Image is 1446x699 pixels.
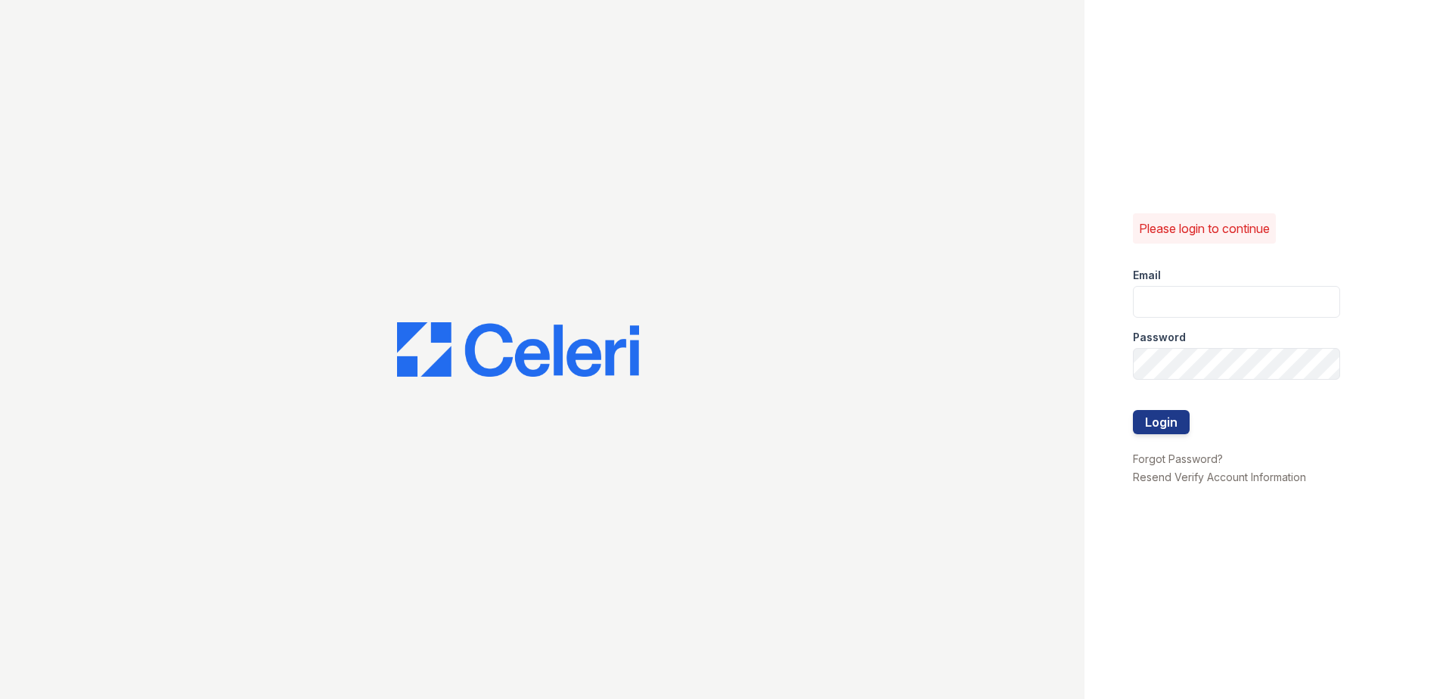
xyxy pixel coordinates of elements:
img: CE_Logo_Blue-a8612792a0a2168367f1c8372b55b34899dd931a85d93a1a3d3e32e68fde9ad4.png [397,322,639,377]
label: Password [1133,330,1186,345]
label: Email [1133,268,1161,283]
p: Please login to continue [1139,219,1270,238]
button: Login [1133,410,1190,434]
a: Forgot Password? [1133,452,1223,465]
a: Resend Verify Account Information [1133,471,1306,483]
